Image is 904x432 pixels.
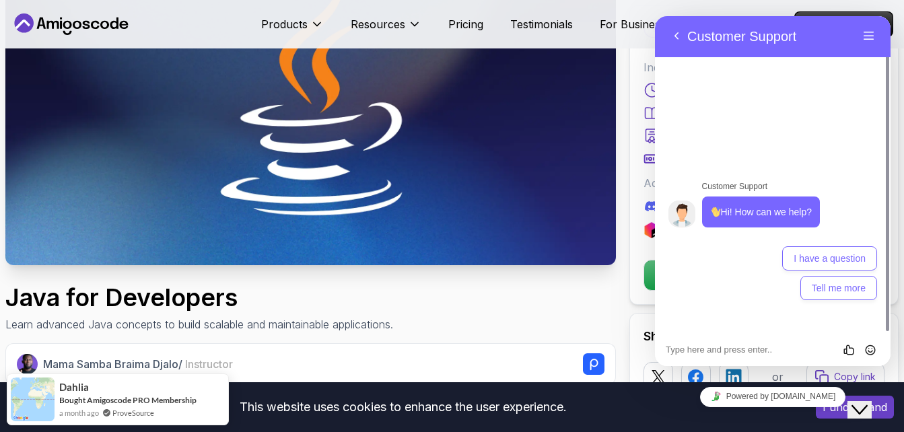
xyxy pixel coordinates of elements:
[185,357,233,371] span: Instructor
[644,222,660,238] img: jetbrains logo
[806,362,884,392] button: Copy link
[795,12,893,36] p: Members Area
[59,407,99,419] span: a month ago
[351,16,421,43] button: Resources
[600,16,666,32] a: For Business
[644,260,884,290] p: Get Started
[261,16,308,32] p: Products
[834,370,876,384] p: Copy link
[10,392,796,422] div: This website uses cookies to enhance the user experience.
[644,260,884,291] button: Get Started
[510,16,573,32] a: Testimonials
[644,59,884,75] p: Includes:
[59,382,89,393] span: Dahlia
[5,284,393,311] h1: Java for Developers
[655,382,891,412] iframe: chat widget
[655,16,891,366] iframe: chat widget
[448,16,483,32] a: Pricing
[59,395,85,405] span: Bought
[112,407,154,419] a: ProveSource
[5,316,393,332] p: Learn advanced Java concepts to build scalable and maintainable applications.
[794,11,893,37] a: Members Area
[847,378,891,419] iframe: chat widget
[11,377,55,421] img: provesource social proof notification image
[87,395,197,405] a: Amigoscode PRO Membership
[17,354,38,375] img: Nelson Djalo
[43,356,233,372] p: Mama Samba Braima Djalo /
[644,327,884,346] h2: Share this Course
[772,369,784,385] p: or
[261,16,324,43] button: Products
[351,16,405,32] p: Resources
[644,175,884,191] p: Access to:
